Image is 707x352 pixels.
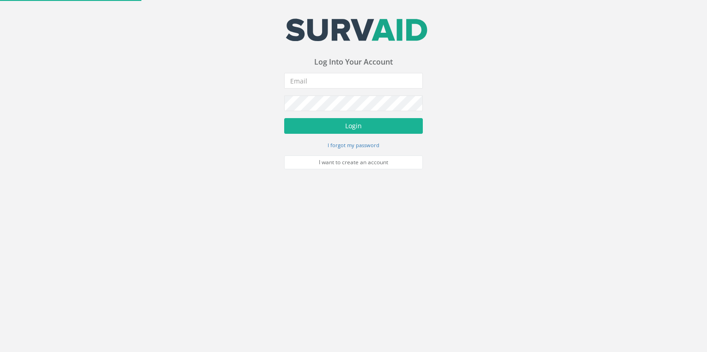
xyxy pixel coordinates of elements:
button: Login [284,118,423,134]
h3: Log Into Your Account [284,58,423,66]
input: Email [284,73,423,89]
small: I forgot my password [328,142,379,149]
a: I want to create an account [284,155,423,169]
a: I forgot my password [328,141,379,149]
